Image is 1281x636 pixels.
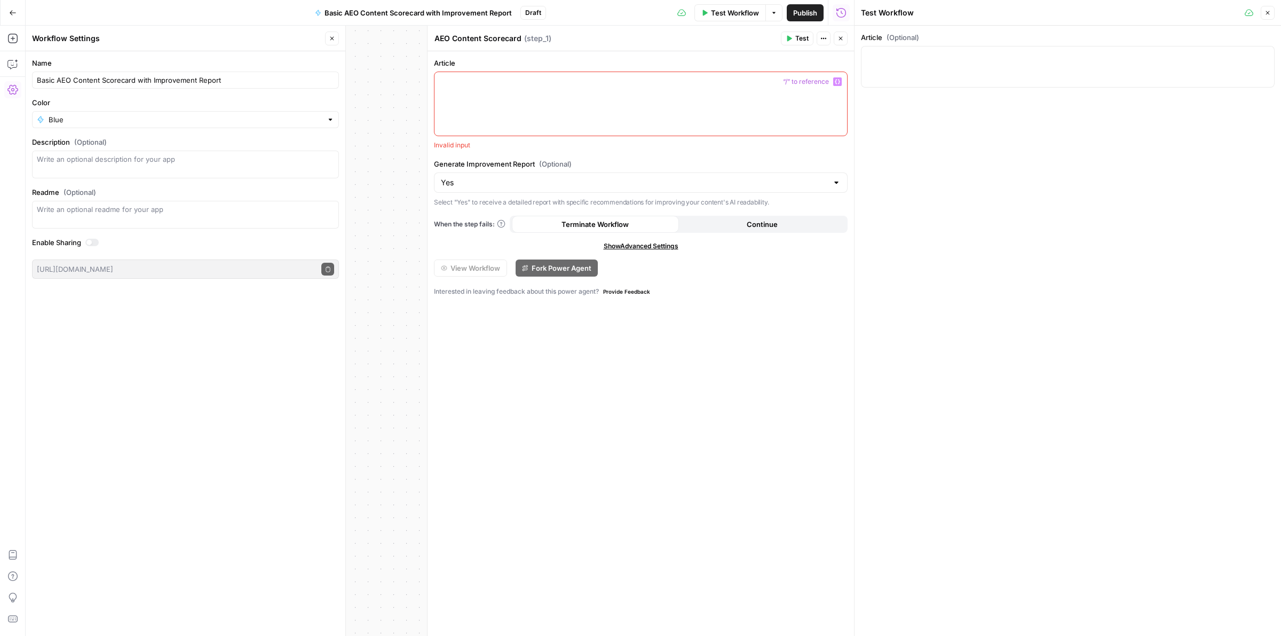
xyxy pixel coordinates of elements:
[434,140,848,150] div: Invalid input
[434,219,505,229] a: When the step fails:
[694,4,765,21] button: Test Workflow
[434,285,848,298] div: Interested in leaving feedback about this power agent?
[434,197,848,208] p: Select "Yes" to receive a detailed report with specific recommendations for improving your conten...
[450,263,500,273] span: View Workflow
[74,137,107,147] span: (Optional)
[604,241,678,251] span: Show Advanced Settings
[747,219,778,230] span: Continue
[434,159,848,169] label: Generate Improvement Report
[795,34,809,43] span: Test
[532,263,591,273] span: Fork Power Agent
[793,7,817,18] span: Publish
[524,33,551,44] span: ( step_1 )
[434,58,848,68] label: Article
[861,32,1275,43] label: Article
[309,4,518,21] button: Basic AEO Content Scorecard with Improvement Report
[562,219,629,230] span: Terminate Workflow
[64,187,96,198] span: (Optional)
[779,77,833,86] span: “/” to reference
[679,216,846,233] button: Continue
[32,97,339,108] label: Color
[32,58,339,68] label: Name
[325,7,512,18] span: Basic AEO Content Scorecard with Improvement Report
[539,159,572,169] span: (Optional)
[441,177,828,188] input: Yes
[37,75,334,85] input: Untitled
[32,33,322,44] div: Workflow Settings
[32,137,339,147] label: Description
[434,33,521,44] textarea: AEO Content Scorecard
[516,260,598,277] button: Fork Power Agent
[599,285,654,298] button: Provide Feedback
[781,32,813,45] button: Test
[887,32,919,43] span: (Optional)
[787,4,824,21] button: Publish
[603,287,650,296] span: Provide Feedback
[32,237,339,248] label: Enable Sharing
[711,7,759,18] span: Test Workflow
[32,187,339,198] label: Readme
[49,114,322,125] input: Blue
[525,8,541,18] span: Draft
[434,260,507,277] button: View Workflow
